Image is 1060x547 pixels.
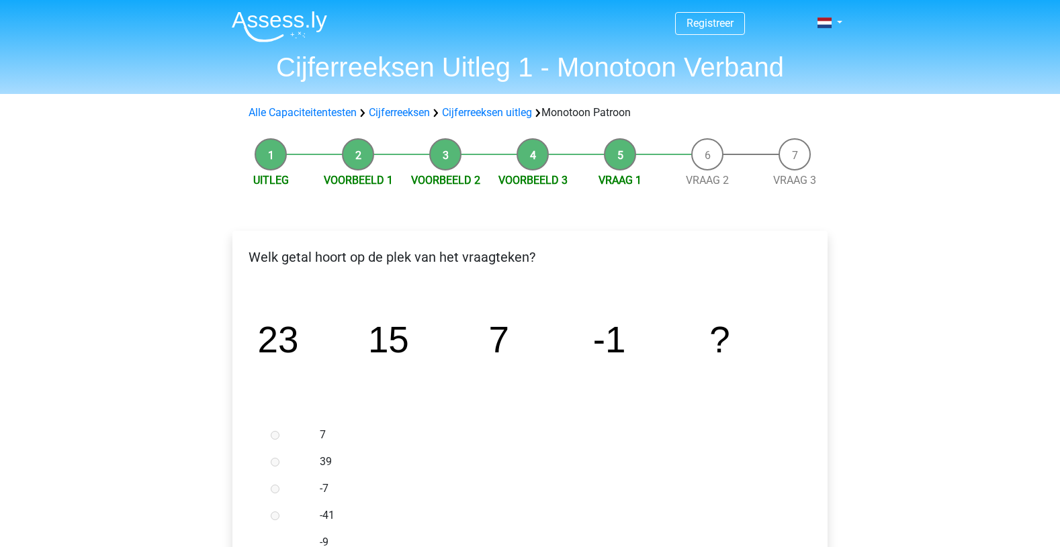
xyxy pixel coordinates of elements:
[320,481,785,497] label: -7
[324,174,393,187] a: Voorbeeld 1
[369,106,430,119] a: Cijferreeksen
[249,106,357,119] a: Alle Capaciteitentesten
[411,174,480,187] a: Voorbeeld 2
[243,247,817,267] p: Welk getal hoort op de plek van het vraagteken?
[489,319,509,360] tspan: 7
[442,106,532,119] a: Cijferreeksen uitleg
[687,17,734,30] a: Registreer
[243,105,817,121] div: Monotoon Patroon
[320,427,785,443] label: 7
[686,174,729,187] a: Vraag 2
[368,319,409,360] tspan: 15
[257,319,298,360] tspan: 23
[232,11,327,42] img: Assessly
[599,174,642,187] a: Vraag 1
[320,507,785,524] label: -41
[221,51,839,83] h1: Cijferreeksen Uitleg 1 - Monotoon Verband
[320,454,785,470] label: 39
[773,174,816,187] a: Vraag 3
[253,174,289,187] a: Uitleg
[498,174,568,187] a: Voorbeeld 3
[593,319,626,360] tspan: -1
[709,319,730,360] tspan: ?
